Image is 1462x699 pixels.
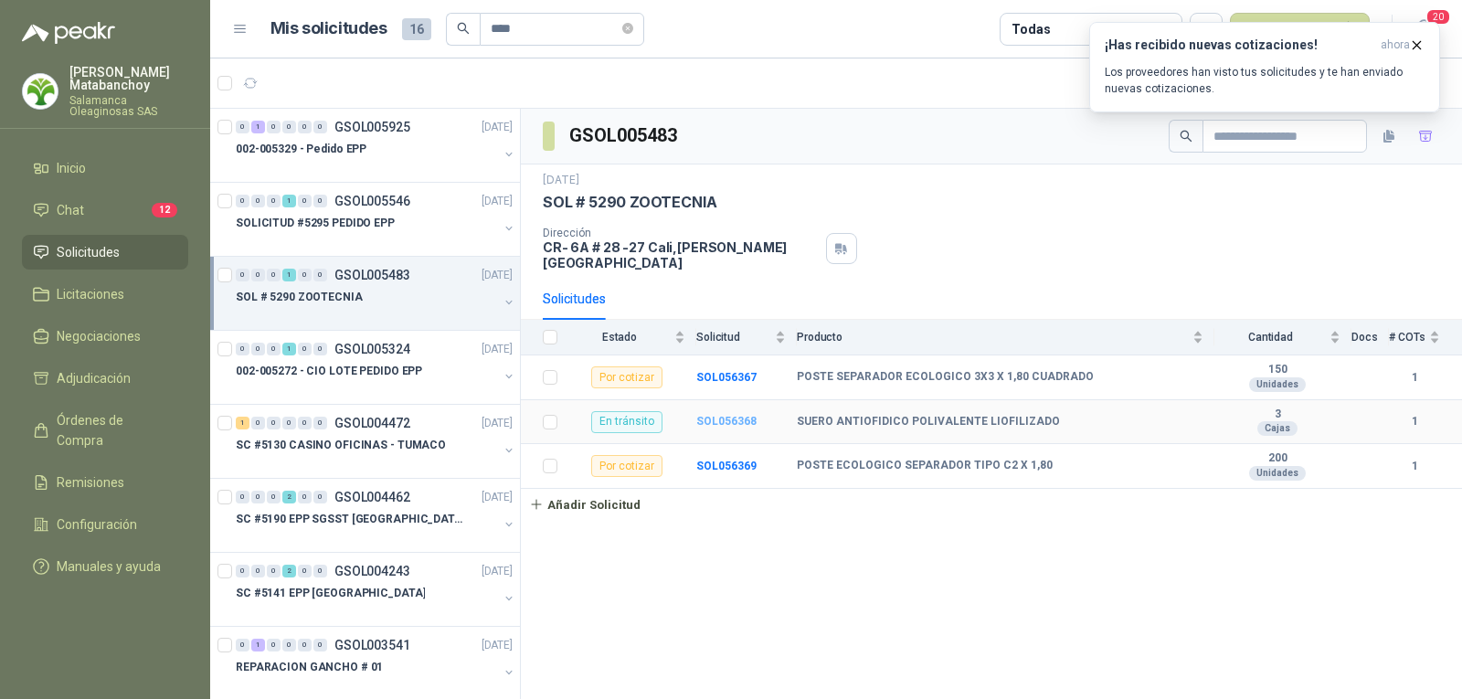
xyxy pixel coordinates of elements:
[482,119,513,136] p: [DATE]
[1407,13,1440,46] button: 20
[334,417,410,429] p: GSOL004472
[69,66,188,91] p: [PERSON_NAME] Matabanchoy
[334,343,410,355] p: GSOL005324
[1105,64,1425,97] p: Los proveedores han visto tus solicitudes y te han enviado nuevas cotizaciones.
[1389,369,1440,387] b: 1
[236,190,516,249] a: 0 0 0 1 0 0 GSOL005546[DATE] SOLICITUD #5295 PEDIDO EPP
[334,565,410,577] p: GSOL004243
[251,639,265,651] div: 1
[236,412,516,471] a: 1 0 0 0 0 0 GSOL004472[DATE] SC #5130 CASINO OFICINAS - TUMACO
[57,368,131,388] span: Adjudicación
[1389,331,1425,344] span: # COTs
[334,195,410,207] p: GSOL005546
[57,472,124,492] span: Remisiones
[282,195,296,207] div: 1
[543,193,716,212] p: SOL # 5290 ZOOTECNIA
[22,319,188,354] a: Negociaciones
[251,121,265,133] div: 1
[267,269,281,281] div: 0
[313,565,327,577] div: 0
[568,320,696,355] th: Estado
[521,489,1462,520] a: Añadir Solicitud
[696,460,757,472] a: SOL056369
[236,264,516,323] a: 0 0 0 1 0 0 GSOL005483[DATE] SOL # 5290 ZOOTECNIA
[236,486,516,545] a: 0 0 0 2 0 0 GSOL004462[DATE] SC #5190 EPP SGSST [GEOGRAPHIC_DATA]
[591,411,662,433] div: En tránsito
[236,141,366,158] p: 002-005329 - Pedido EPP
[22,361,188,396] a: Adjudicación
[236,634,516,693] a: 0 1 0 0 0 0 GSOL003541[DATE] REPARACION GANCHO # 01
[236,511,463,528] p: SC #5190 EPP SGSST [GEOGRAPHIC_DATA]
[236,289,363,306] p: SOL # 5290 ZOOTECNIA
[267,121,281,133] div: 0
[267,491,281,503] div: 0
[251,195,265,207] div: 0
[282,565,296,577] div: 2
[152,203,177,217] span: 12
[482,415,513,432] p: [DATE]
[22,403,188,458] a: Órdenes de Compra
[313,195,327,207] div: 0
[797,320,1214,355] th: Producto
[22,507,188,542] a: Configuración
[797,331,1189,344] span: Producto
[267,565,281,577] div: 0
[282,491,296,503] div: 2
[482,637,513,654] p: [DATE]
[270,16,387,42] h1: Mis solicitudes
[543,239,819,270] p: CR- 6A # 28 -27 Cali , [PERSON_NAME][GEOGRAPHIC_DATA]
[236,639,249,651] div: 0
[591,455,662,477] div: Por cotizar
[1214,363,1340,377] b: 150
[236,585,425,602] p: SC #5141 EPP [GEOGRAPHIC_DATA]
[1257,421,1298,436] div: Cajas
[696,415,757,428] b: SOL056368
[236,659,383,676] p: REPARACION GANCHO # 01
[282,121,296,133] div: 0
[313,639,327,651] div: 0
[1214,331,1326,344] span: Cantidad
[57,200,84,220] span: Chat
[22,22,115,44] img: Logo peakr
[482,267,513,284] p: [DATE]
[482,341,513,358] p: [DATE]
[22,465,188,500] a: Remisiones
[591,366,662,388] div: Por cotizar
[236,195,249,207] div: 0
[313,121,327,133] div: 0
[23,74,58,109] img: Company Logo
[797,415,1060,429] b: SUERO ANTIOFIDICO POLIVALENTE LIOFILIZADO
[402,18,431,40] span: 16
[334,491,410,503] p: GSOL004462
[236,491,249,503] div: 0
[457,22,470,35] span: search
[236,269,249,281] div: 0
[22,549,188,584] a: Manuales y ayuda
[1389,458,1440,475] b: 1
[1249,466,1306,481] div: Unidades
[521,489,649,520] button: Añadir Solicitud
[236,560,516,619] a: 0 0 0 2 0 0 GSOL004243[DATE] SC #5141 EPP [GEOGRAPHIC_DATA]
[313,269,327,281] div: 0
[543,172,579,189] p: [DATE]
[267,343,281,355] div: 0
[57,410,171,450] span: Órdenes de Compra
[282,639,296,651] div: 0
[298,639,312,651] div: 0
[251,565,265,577] div: 0
[1180,130,1192,143] span: search
[57,284,124,304] span: Licitaciones
[482,563,513,580] p: [DATE]
[622,20,633,37] span: close-circle
[251,269,265,281] div: 0
[57,514,137,535] span: Configuración
[482,489,513,506] p: [DATE]
[1214,408,1340,422] b: 3
[267,195,281,207] div: 0
[313,343,327,355] div: 0
[1214,320,1351,355] th: Cantidad
[298,121,312,133] div: 0
[298,491,312,503] div: 0
[1351,320,1389,355] th: Docs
